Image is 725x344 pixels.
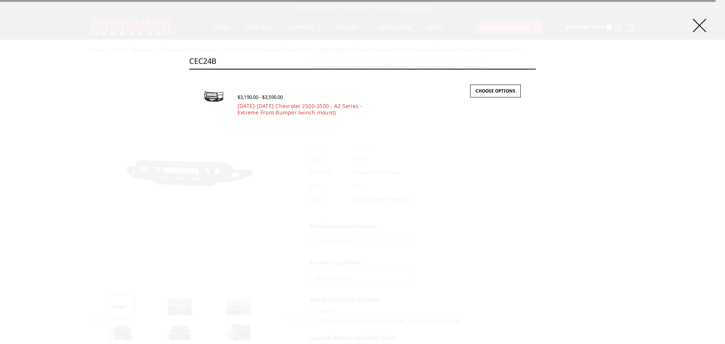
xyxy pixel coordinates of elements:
img: 2024-2025 Chevrolet 2500-3500 - A2 Series - Extreme Front Bumper (winch mount) [197,89,230,105]
input: Search the store [189,54,536,69]
a: Choose Options [470,85,521,97]
a: 2024-2025 Chevrolet 2500-3500 - A2 Series - Extreme Front Bumper (winch mount) [197,81,230,114]
a: [DATE]-[DATE] Chevrolet 2500-3500 - A2 Series - Extreme Front Bumper (winch mount) [238,102,362,116]
iframe: Chat Widget [687,308,725,344]
span: $3,190.00 - $3,590.00 [238,94,283,100]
